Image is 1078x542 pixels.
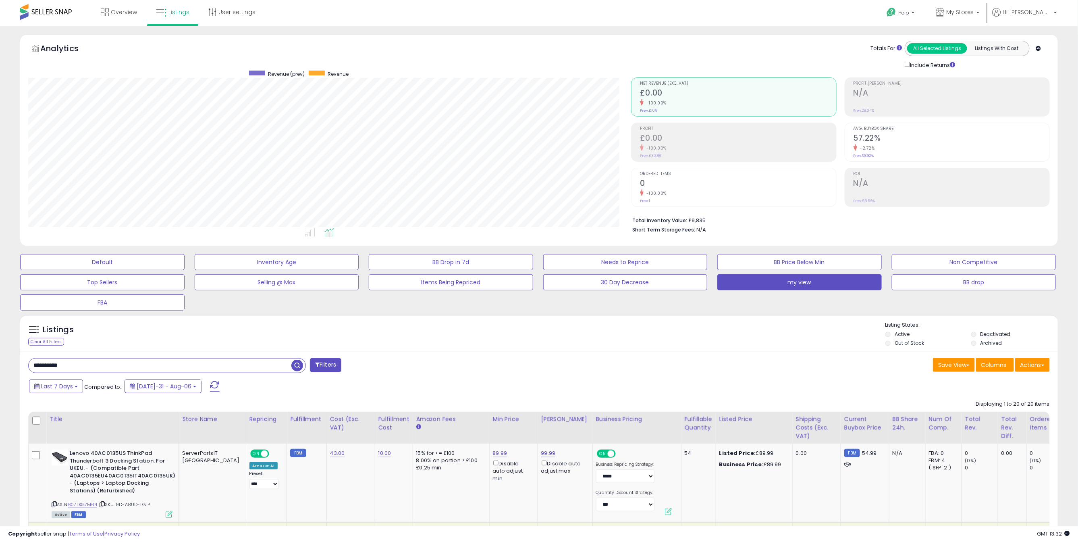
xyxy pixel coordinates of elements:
a: 89.99 [493,449,507,457]
h2: £0.00 [640,133,836,144]
span: | SKU: 9D-A8UD-TGJP [98,501,150,508]
div: Displaying 1 to 20 of 20 items [976,400,1050,408]
div: Fulfillment [290,415,323,423]
b: Listed Price: [719,449,756,457]
div: Title [50,415,175,423]
span: Hi [PERSON_NAME] [1003,8,1051,16]
span: My Stores [946,8,974,16]
div: Disable auto adjust min [493,459,532,482]
div: Total Rev. Diff. [1001,415,1023,440]
li: £9,835 [632,215,1044,225]
button: Save View [933,358,975,372]
div: Fulfillable Quantity [685,415,712,432]
label: Business Repricing Strategy: [596,462,654,467]
span: Profit [PERSON_NAME] [854,81,1049,86]
small: -2.72% [857,145,875,151]
small: Prev: £30.86 [640,153,661,158]
button: BB drop [892,274,1056,290]
div: Min Price [493,415,534,423]
div: Amazon Fees [416,415,486,423]
button: BB Drop in 7d [369,254,533,270]
small: -100.00% [644,190,667,196]
button: BB Price Below Min [717,254,882,270]
div: 0 [1030,450,1063,457]
span: ROI [854,172,1049,176]
b: Lenovo 40AC0135US ThinkPad Thunderbolt 3 Docking Station. For UKEU. - (Compatible Part 40AC0135EU... [70,450,168,496]
span: OFF [268,450,280,457]
h5: Analytics [40,43,94,56]
div: Repricing [249,415,284,423]
button: Items Being Repriced [369,274,533,290]
div: FBA: 0 [929,450,955,457]
img: 31y0RUAL+dL._SL40_.jpg [52,450,68,466]
button: Filters [310,358,341,372]
h5: Listings [43,324,74,336]
small: Prev: £109 [640,108,658,113]
button: Needs to Reprice [543,254,708,270]
h2: 57.22% [854,133,1049,144]
div: 0.00 [1001,450,1020,457]
strong: Copyright [8,530,37,538]
div: Disable auto adjust max [541,459,586,475]
h2: £0.00 [640,88,836,99]
span: Ordered Items [640,172,836,176]
a: Hi [PERSON_NAME] [993,8,1057,26]
div: 0 [965,464,998,471]
small: Amazon Fees. [416,423,421,431]
span: OFF [614,450,627,457]
span: Profit [640,127,836,131]
span: All listings currently available for purchase on Amazon [52,511,70,518]
span: Revenue (prev) [268,71,305,77]
button: Selling @ Max [195,274,359,290]
span: Help [898,9,909,16]
span: N/A [696,226,706,233]
small: (0%) [1030,457,1041,464]
a: 10.00 [378,449,391,457]
a: 43.00 [330,449,345,457]
span: 54.99 [862,449,877,457]
button: Inventory Age [195,254,359,270]
label: Deactivated [980,331,1011,338]
div: Num of Comp. [929,415,958,432]
button: All Selected Listings [907,43,967,54]
div: 54 [685,450,710,457]
small: Prev: 1 [640,198,650,203]
span: Columns [981,361,1007,369]
button: Non Competitive [892,254,1056,270]
div: Clear All Filters [28,338,64,346]
button: Top Sellers [20,274,185,290]
div: £89.99 [719,461,786,468]
div: Listed Price [719,415,789,423]
label: Active [895,331,910,338]
button: [DATE]-31 - Aug-06 [125,379,201,393]
div: 0 [965,450,998,457]
div: Shipping Costs (Exc. VAT) [796,415,837,440]
a: Privacy Policy [104,530,140,538]
label: Quantity Discount Strategy: [596,490,654,496]
h2: 0 [640,179,836,190]
div: [PERSON_NAME] [541,415,589,423]
h2: N/A [854,88,1049,99]
a: Help [880,1,923,26]
button: Default [20,254,185,270]
div: ServerPartsIT [GEOGRAPHIC_DATA] [182,450,240,464]
span: Compared to: [84,383,121,391]
i: Get Help [886,7,896,17]
div: Current Buybox Price [844,415,886,432]
div: Totals For [870,45,902,52]
div: Include Returns [899,60,965,69]
span: ON [598,450,608,457]
div: Ordered Items [1030,415,1059,432]
span: Overview [111,8,137,16]
small: -100.00% [644,145,667,151]
span: [DATE]-31 - Aug-06 [137,382,191,390]
div: FBM: 4 [929,457,955,464]
small: FBM [844,449,860,457]
div: Store Name [182,415,243,423]
div: Business Pricing [596,415,678,423]
b: Business Price: [719,461,764,468]
span: ON [251,450,261,457]
div: seller snap | | [8,530,140,538]
button: FBA [20,294,185,311]
div: £89.99 [719,450,786,457]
